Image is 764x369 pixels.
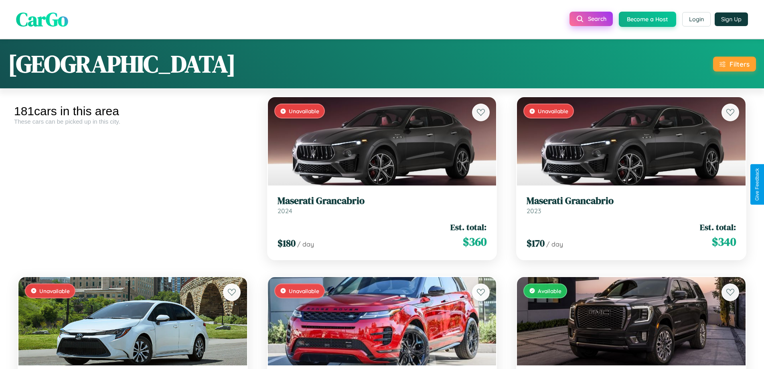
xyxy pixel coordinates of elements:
[278,207,292,215] span: 2024
[450,221,486,233] span: Est. total:
[8,47,236,80] h1: [GEOGRAPHIC_DATA]
[527,195,736,207] h3: Maserati Grancabrio
[715,12,748,26] button: Sign Up
[754,168,760,201] div: Give Feedback
[700,221,736,233] span: Est. total:
[713,57,756,71] button: Filters
[527,195,736,215] a: Maserati Grancabrio2023
[463,234,486,250] span: $ 360
[538,108,568,114] span: Unavailable
[289,287,319,294] span: Unavailable
[730,60,750,68] div: Filters
[16,6,68,33] span: CarGo
[39,287,70,294] span: Unavailable
[527,207,541,215] span: 2023
[682,12,711,27] button: Login
[527,236,545,250] span: $ 170
[569,12,613,26] button: Search
[297,240,314,248] span: / day
[546,240,563,248] span: / day
[278,195,487,207] h3: Maserati Grancabrio
[14,118,251,125] div: These cars can be picked up in this city.
[712,234,736,250] span: $ 340
[588,15,606,22] span: Search
[278,236,296,250] span: $ 180
[538,287,561,294] span: Available
[14,104,251,118] div: 181 cars in this area
[619,12,676,27] button: Become a Host
[289,108,319,114] span: Unavailable
[278,195,487,215] a: Maserati Grancabrio2024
